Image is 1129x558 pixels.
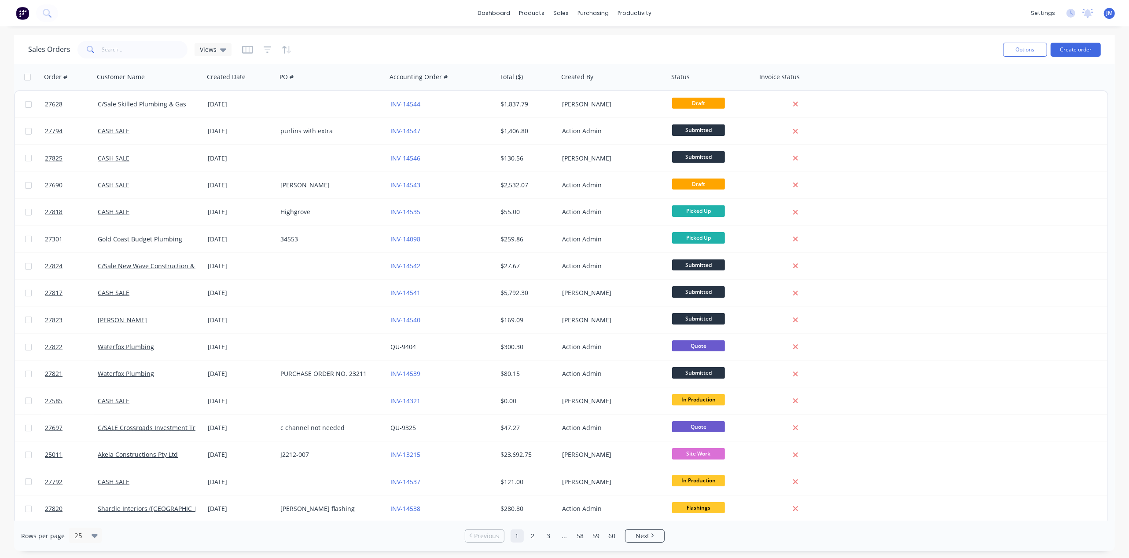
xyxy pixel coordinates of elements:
[759,73,800,81] div: Invoice status
[542,529,555,543] a: Page 3
[280,504,378,513] div: [PERSON_NAME] flashing
[280,208,378,216] div: Highgrove
[461,529,668,543] ul: Pagination
[500,288,552,297] div: $5,792.30
[390,504,420,513] a: INV-14538
[390,262,420,270] a: INV-14542
[98,127,129,135] a: CASH SALE
[98,423,318,432] a: C/SALE Crossroads Investment Trust T/A FOLDAHOME [GEOGRAPHIC_DATA]
[45,469,98,495] a: 27792
[45,235,63,244] span: 27301
[208,504,273,513] div: [DATE]
[207,73,246,81] div: Created Date
[280,450,378,459] div: J2212-007
[208,478,273,486] div: [DATE]
[208,100,273,109] div: [DATE]
[500,127,552,135] div: $1,406.80
[562,235,660,244] div: Action Admin
[390,288,420,297] a: INV-14541
[280,423,378,432] div: c channel not needed
[473,7,515,20] a: dashboard
[208,397,273,405] div: [DATE]
[500,154,552,163] div: $130.56
[45,361,98,387] a: 27821
[590,529,603,543] a: Page 59
[672,286,725,297] span: Submitted
[98,262,235,270] a: C/Sale New Wave Construction & Development
[500,478,552,486] div: $121.00
[672,151,725,162] span: Submitted
[208,450,273,459] div: [DATE]
[672,367,725,378] span: Submitted
[500,316,552,325] div: $169.09
[390,343,416,351] a: QU-9404
[500,343,552,351] div: $300.30
[45,343,63,351] span: 27822
[208,181,273,190] div: [DATE]
[500,397,552,405] div: $0.00
[390,73,448,81] div: Accounting Order #
[390,100,420,108] a: INV-14544
[672,179,725,190] span: Draft
[500,181,552,190] div: $2,532.07
[625,532,664,540] a: Next page
[208,154,273,163] div: [DATE]
[558,529,571,543] a: Jump forward
[672,394,725,405] span: In Production
[98,181,129,189] a: CASH SALE
[208,262,273,270] div: [DATE]
[45,504,63,513] span: 27820
[208,235,273,244] div: [DATE]
[390,154,420,162] a: INV-14546
[671,73,690,81] div: Status
[98,478,129,486] a: CASH SALE
[45,441,98,468] a: 25011
[45,496,98,522] a: 27820
[98,343,154,351] a: Waterfox Plumbing
[45,91,98,117] a: 27628
[562,504,660,513] div: Action Admin
[98,288,129,297] a: CASH SALE
[1106,9,1113,17] span: JM
[672,313,725,324] span: Submitted
[102,41,188,58] input: Search...
[45,388,98,414] a: 27585
[562,181,660,190] div: Action Admin
[44,73,67,81] div: Order #
[45,423,63,432] span: 27697
[500,100,552,109] div: $1,837.79
[98,397,129,405] a: CASH SALE
[562,154,660,163] div: [PERSON_NAME]
[208,369,273,378] div: [DATE]
[500,235,552,244] div: $259.86
[45,172,98,198] a: 27690
[28,45,70,54] h1: Sales Orders
[562,397,660,405] div: [PERSON_NAME]
[98,504,235,513] a: Shardie Interiors ([GEOGRAPHIC_DATA]) Pty Ltd
[45,307,98,333] a: 27823
[390,235,420,243] a: INV-14098
[208,316,273,325] div: [DATE]
[45,450,63,459] span: 25011
[45,288,63,297] span: 27817
[500,369,552,378] div: $80.15
[45,262,63,270] span: 27824
[280,127,378,135] div: purlins with extra
[45,316,63,325] span: 27823
[45,181,63,190] span: 27690
[500,504,552,513] div: $280.80
[500,450,552,459] div: $23,692.75
[45,154,63,163] span: 27825
[562,100,660,109] div: [PERSON_NAME]
[208,423,273,432] div: [DATE]
[562,423,660,432] div: Action Admin
[672,475,725,486] span: In Production
[390,181,420,189] a: INV-14543
[672,259,725,270] span: Submitted
[573,7,613,20] div: purchasing
[390,369,420,378] a: INV-14539
[672,205,725,216] span: Picked Up
[672,98,725,109] span: Draft
[562,127,660,135] div: Action Admin
[45,280,98,306] a: 27817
